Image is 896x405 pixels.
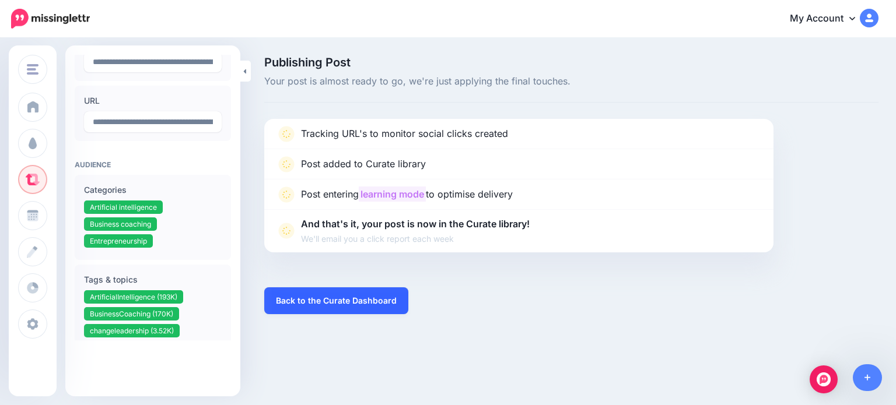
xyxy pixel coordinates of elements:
p: Tracking URL's to monitor social clicks created [301,126,508,142]
span: ArtificialIntelligence (193K) [90,293,177,301]
img: Missinglettr [11,9,90,29]
mark: learning mode [359,186,426,202]
span: changeleadership (3.52K) [90,326,174,335]
span: Entrepreneurship [90,237,147,245]
a: Back to the Curate Dashboard [264,287,408,314]
span: Business coaching [90,220,151,228]
img: menu.png [27,64,38,75]
p: And that's it, your post is now in the Curate library! [301,217,530,245]
div: Open Intercom Messenger [810,365,838,393]
label: URL [84,94,222,108]
label: Categories [84,183,222,197]
span: BusinessCoaching (170K) [90,309,173,318]
p: Post added to Curate library [301,157,426,172]
p: Post entering to optimise delivery [301,187,513,202]
label: Tags & topics [84,273,222,287]
a: My Account [778,5,878,33]
h4: Audience [75,160,231,169]
span: Publishing Post [264,57,878,68]
span: We'll email you a click report each week [301,232,530,245]
span: Your post is almost ready to go, we're just applying the final touches. [264,74,878,89]
span: Artificial intelligence [90,203,157,212]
